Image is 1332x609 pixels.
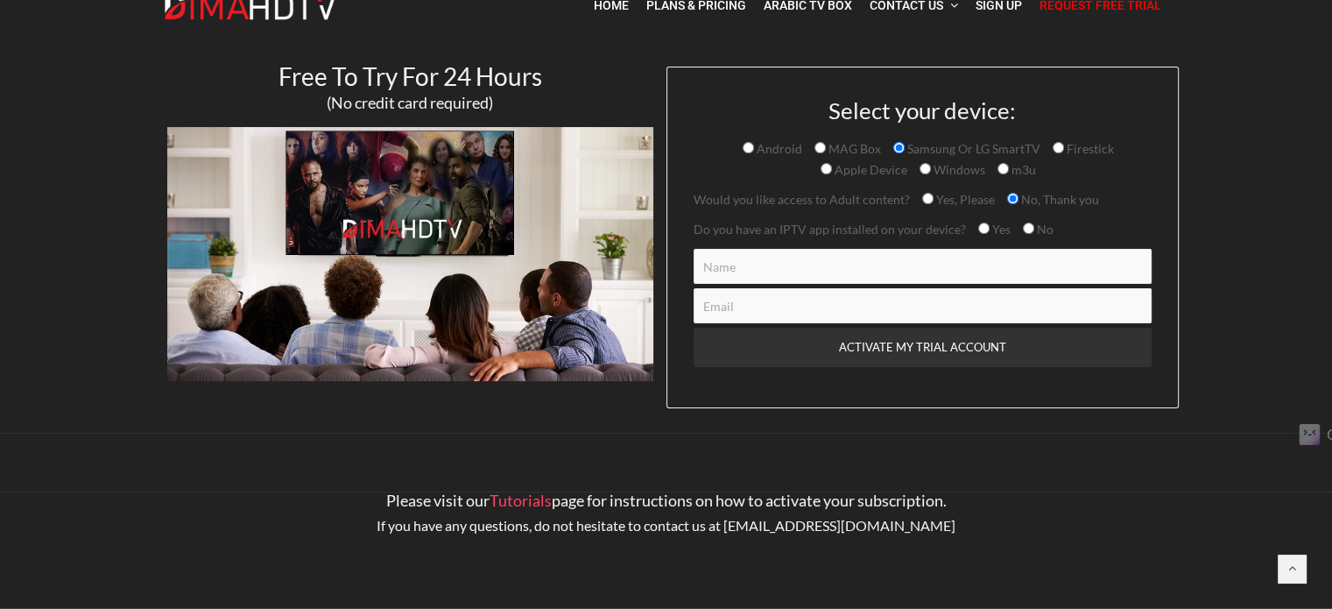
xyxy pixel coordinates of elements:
span: If you have any questions, do not hesitate to contact us at [EMAIL_ADDRESS][DOMAIN_NAME] [377,517,955,534]
span: No [1034,222,1054,237]
input: m3u [997,163,1009,174]
form: Contact form [680,98,1165,407]
span: m3u [1009,162,1036,177]
input: Email [694,288,1152,323]
span: Android [754,141,802,156]
a: Back to top [1278,555,1306,583]
span: Please visit our page for instructions on how to activate your subscription. [386,491,947,510]
span: (No credit card required) [327,93,493,112]
input: Apple Device [821,163,832,174]
input: MAG Box [814,142,826,153]
input: No [1023,223,1034,234]
a: Tutorials [490,491,552,510]
input: Yes [978,223,990,234]
span: No, Thank you [1018,192,1099,207]
span: Apple Device [832,162,907,177]
input: Firestick [1053,142,1064,153]
span: Select your device: [828,96,1016,124]
span: Firestick [1064,141,1114,156]
span: Free To Try For 24 Hours [278,61,542,91]
span: Samsung Or LG SmartTV [905,141,1040,156]
input: ACTIVATE MY TRIAL ACCOUNT [694,328,1152,367]
p: Would you like access to Adult content? [694,189,1152,210]
input: Samsung Or LG SmartTV [893,142,905,153]
span: Yes [990,222,1011,237]
input: Windows [920,163,931,174]
span: MAG Box [826,141,881,156]
span: Windows [931,162,985,177]
input: Android [743,142,754,153]
input: Yes, Please [922,193,934,204]
span: Yes, Please [934,192,995,207]
p: Do you have an IPTV app installed on your device? [694,219,1152,240]
input: Name [694,249,1152,284]
input: No, Thank you [1007,193,1018,204]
